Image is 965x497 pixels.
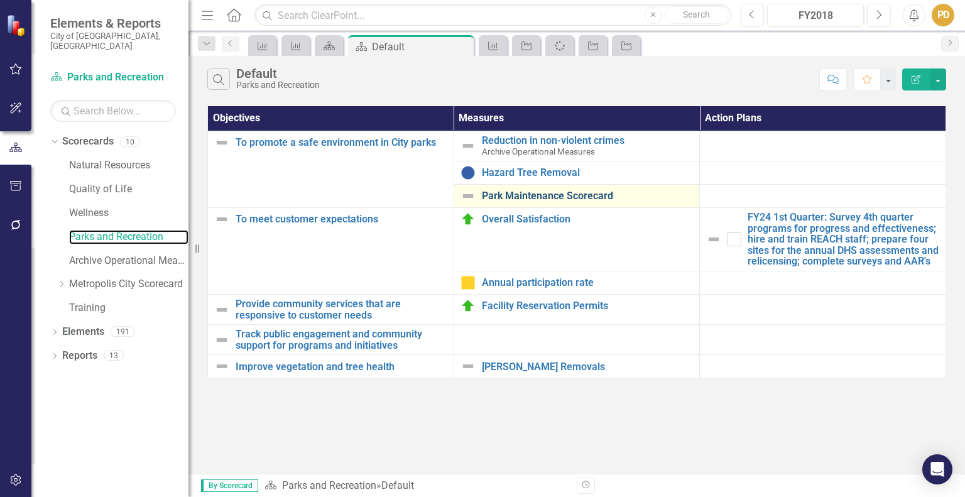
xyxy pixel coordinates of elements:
img: Not Defined [461,138,476,153]
img: Not Defined [706,232,721,247]
div: » [264,479,567,493]
td: Double-Click to Edit Right Click for Context Menu [454,355,700,378]
img: Not Defined [214,359,229,374]
div: 10 [120,136,140,147]
a: Parks and Recreation [69,230,188,244]
a: Annual participation rate [482,277,694,288]
a: Training [69,301,188,315]
img: Not Defined [461,359,476,374]
td: Double-Click to Edit Right Click for Context Menu [208,208,454,295]
a: Track public engagement and community support for programs and initiatives [236,329,447,351]
a: Parks and Recreation [50,70,176,85]
button: PD [932,4,954,26]
a: Park Maintenance Scorecard [482,190,694,202]
a: Quality of Life [69,182,188,197]
img: Caution [461,275,476,290]
a: Overall Satisfaction [482,214,694,225]
img: Not Defined [461,188,476,204]
a: Parks and Recreation [282,479,376,491]
td: Double-Click to Edit Right Click for Context Menu [208,325,454,355]
td: Double-Click to Edit Right Click for Context Menu [454,271,700,295]
button: FY2018 [767,4,864,26]
td: Double-Click to Edit Right Click for Context Menu [454,208,700,271]
a: Wellness [69,206,188,221]
a: Facility Reservation Permits [482,300,694,312]
td: Double-Click to Edit Right Click for Context Menu [454,185,700,208]
a: Archive Operational Measures [69,254,188,268]
div: 191 [111,327,135,337]
img: On Target [461,298,476,314]
div: Default [372,39,471,55]
a: Natural Resources [69,158,188,173]
img: Not Defined [214,332,229,347]
img: ClearPoint Strategy [6,14,28,36]
button: Search [665,6,728,24]
div: Parks and Recreation [236,80,320,90]
span: Search [683,9,710,19]
div: 13 [104,351,124,361]
a: Provide community services that are responsive to customer needs [236,298,447,320]
a: Reduction in non-violent crimes [482,135,694,146]
a: Reports [62,349,97,363]
a: Scorecards [62,134,114,149]
a: FY24 1st Quarter: Survey 4th quarter programs for progress and effectiveness; hire and train REAC... [748,212,939,267]
a: Metropolis City Scorecard [69,277,188,292]
a: To promote a safe environment in City parks [236,137,447,148]
img: On Target [461,212,476,227]
div: FY2018 [771,8,859,23]
span: By Scorecard [201,479,258,492]
td: Double-Click to Edit Right Click for Context Menu [454,295,700,325]
a: [PERSON_NAME] Removals [482,361,694,373]
td: Double-Click to Edit Right Click for Context Menu [700,208,946,271]
small: City of [GEOGRAPHIC_DATA], [GEOGRAPHIC_DATA] [50,31,176,52]
td: Double-Click to Edit Right Click for Context Menu [208,355,454,378]
a: Hazard Tree Removal [482,167,694,178]
img: No Information [461,165,476,180]
span: Archive Operational Measures [482,146,595,156]
div: Open Intercom Messenger [922,454,952,484]
img: Not Defined [214,212,229,227]
div: Default [381,479,414,491]
div: Default [236,67,320,80]
td: Double-Click to Edit Right Click for Context Menu [454,131,700,161]
input: Search Below... [50,100,176,122]
span: Elements & Reports [50,16,176,31]
td: Double-Click to Edit Right Click for Context Menu [208,131,454,207]
td: Double-Click to Edit Right Click for Context Menu [454,161,700,185]
td: Double-Click to Edit Right Click for Context Menu [208,295,454,325]
a: To meet customer expectations [236,214,447,225]
input: Search ClearPoint... [254,4,731,26]
a: Elements [62,325,104,339]
a: Improve vegetation and tree health [236,361,447,373]
img: Not Defined [214,135,229,150]
img: Not Defined [214,302,229,317]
